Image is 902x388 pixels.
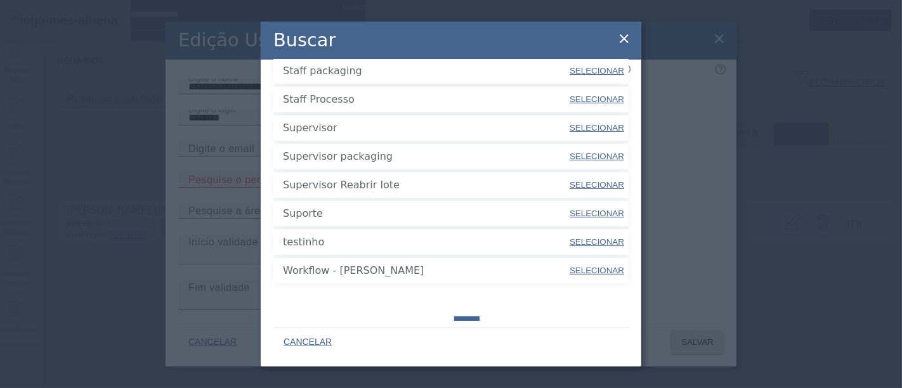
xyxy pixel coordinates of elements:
[568,145,625,168] button: SELECIONAR
[568,259,625,282] button: SELECIONAR
[283,63,568,79] span: Staff packaging
[284,336,332,349] span: CANCELAR
[570,94,624,104] span: SELECIONAR
[570,266,624,275] span: SELECIONAR
[570,123,624,133] span: SELECIONAR
[568,231,625,254] button: SELECIONAR
[273,331,342,354] button: CANCELAR
[568,60,625,82] button: SELECIONAR
[568,202,625,225] button: SELECIONAR
[570,180,624,190] span: SELECIONAR
[570,237,624,247] span: SELECIONAR
[283,92,568,107] span: Staff Processo
[283,149,568,164] span: Supervisor packaging
[283,235,568,250] span: testinho
[568,88,625,111] button: SELECIONAR
[273,27,336,54] h2: Buscar
[283,120,568,136] span: Supervisor
[283,178,568,193] span: Supervisor Reabrir lote
[570,209,624,218] span: SELECIONAR
[570,152,624,161] span: SELECIONAR
[570,66,624,75] span: SELECIONAR
[568,117,625,139] button: SELECIONAR
[568,174,625,197] button: SELECIONAR
[283,206,568,221] span: Suporte
[283,263,568,278] span: Workflow - [PERSON_NAME]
